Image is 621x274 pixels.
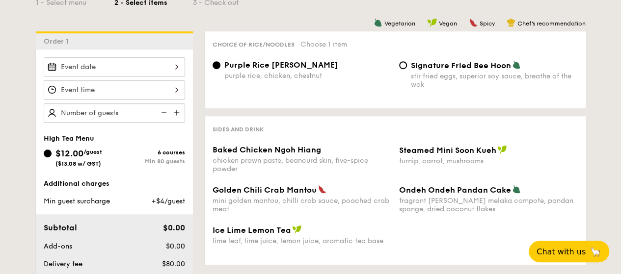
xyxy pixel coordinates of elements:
img: icon-spicy.37a8142b.svg [318,185,326,194]
div: stir fried eggs, superior soy sauce, breathe of the wok [411,72,578,89]
span: Sides and Drink [213,126,264,133]
span: Choice of rice/noodles [213,41,295,48]
span: 🦙 [590,246,601,257]
input: $12.00/guest($13.08 w/ GST)6 coursesMin 80 guests [44,149,52,157]
img: icon-vegan.f8ff3823.svg [497,145,507,154]
img: icon-add.58712e84.svg [170,103,185,122]
span: High Tea Menu [44,134,94,143]
span: Steamed Mini Soon Kueh [399,146,496,155]
input: Purple Rice [PERSON_NAME]purple rice, chicken, chestnut [213,61,220,69]
span: Ice Lime Lemon Tea [213,225,291,235]
span: Golden Chili Crab Mantou [213,185,317,195]
span: Ondeh Ondeh Pandan Cake [399,185,511,195]
div: purple rice, chicken, chestnut [224,72,391,80]
img: icon-vegetarian.fe4039eb.svg [512,60,521,69]
div: lime leaf, lime juice, lemon juice, aromatic tea base [213,237,391,245]
img: icon-vegan.f8ff3823.svg [427,18,437,27]
button: Chat with us🦙 [529,241,609,262]
span: Vegan [439,20,457,27]
img: icon-spicy.37a8142b.svg [469,18,478,27]
div: mini golden mantou, chilli crab sauce, poached crab meat [213,197,391,213]
span: $12.00 [55,148,83,159]
input: Number of guests [44,103,185,123]
span: Vegetarian [384,20,415,27]
span: Min guest surcharge [44,197,110,205]
span: +$4/guest [151,197,185,205]
input: Event date [44,57,185,76]
span: Subtotal [44,223,77,232]
div: Additional charges [44,179,185,189]
img: icon-vegetarian.fe4039eb.svg [374,18,382,27]
span: Add-ons [44,242,72,250]
input: Signature Fried Bee Hoonstir fried eggs, superior soy sauce, breathe of the wok [399,61,407,69]
span: Delivery fee [44,260,82,268]
input: Event time [44,80,185,100]
img: icon-reduce.1d2dbef1.svg [156,103,170,122]
div: chicken prawn paste, beancurd skin, five-spice powder [213,156,391,173]
span: $0.00 [162,223,185,232]
span: Baked Chicken Ngoh Hiang [213,145,321,154]
div: fragrant [PERSON_NAME] melaka compote, pandan sponge, dried coconut flakes [399,197,578,213]
span: $80.00 [162,260,185,268]
span: $0.00 [165,242,185,250]
img: icon-vegetarian.fe4039eb.svg [512,185,521,194]
span: Spicy [480,20,495,27]
div: Min 80 guests [114,158,185,165]
img: icon-vegan.f8ff3823.svg [292,225,302,234]
span: Choose 1 item [300,40,347,49]
span: Chef's recommendation [517,20,586,27]
span: Order 1 [44,37,73,46]
span: Signature Fried Bee Hoon [411,61,511,70]
span: ($13.08 w/ GST) [55,160,101,167]
span: /guest [83,149,102,155]
div: 6 courses [114,149,185,156]
span: Purple Rice [PERSON_NAME] [224,60,338,70]
img: icon-chef-hat.a58ddaea.svg [507,18,515,27]
div: turnip, carrot, mushrooms [399,157,578,165]
span: Chat with us [537,247,586,256]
